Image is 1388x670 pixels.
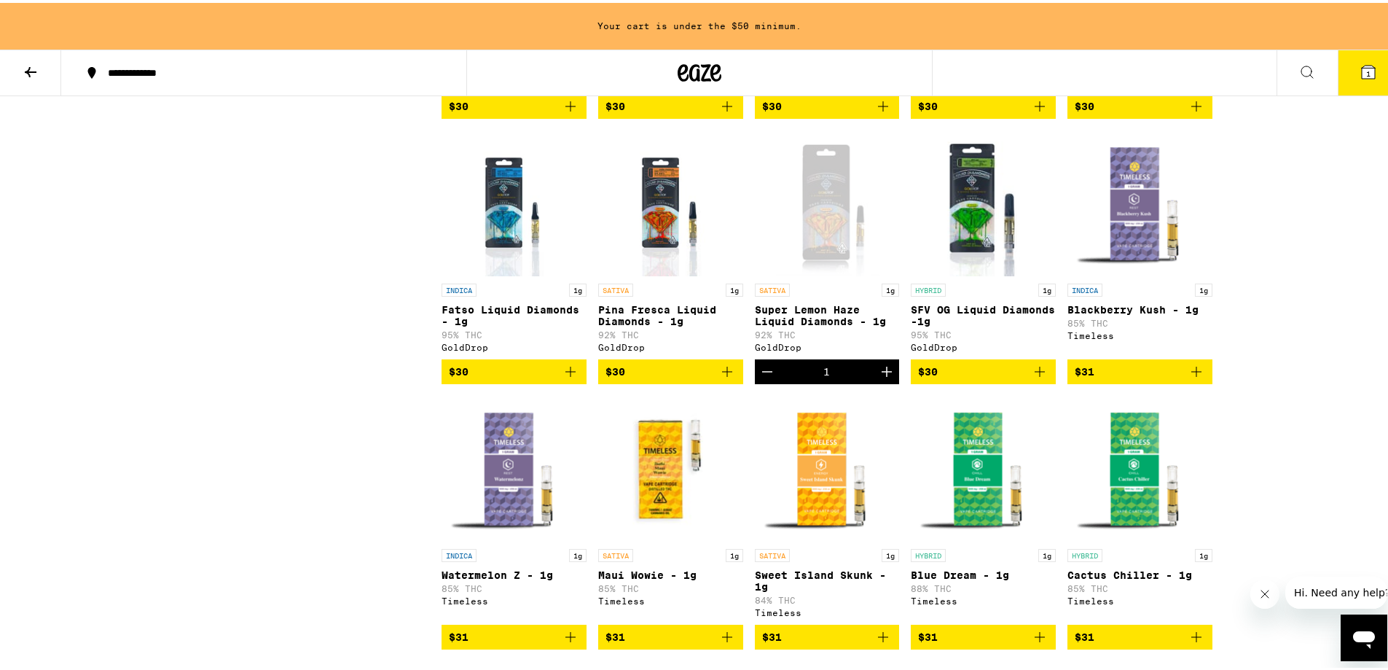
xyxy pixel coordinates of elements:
[1067,566,1212,578] p: Cactus Chiller - 1g
[755,593,900,602] p: 84% THC
[911,327,1056,337] p: 95% THC
[442,301,587,324] p: Fatso Liquid Diamonds - 1g
[911,622,1056,647] button: Add to bag
[442,91,587,116] button: Add to bag
[911,393,1056,622] a: Open page for Blue Dream - 1g from Timeless
[911,393,1056,539] img: Timeless - Blue Dream - 1g
[598,546,633,559] p: SATIVA
[755,622,900,647] button: Add to bag
[9,10,105,22] span: Hi. Need any help?
[1067,393,1212,539] img: Timeless - Cactus Chiller - 1g
[911,128,1056,357] a: Open page for SFV OG Liquid Diamonds -1g from GoldDrop
[1067,593,1212,603] div: Timeless
[1195,281,1212,294] p: 1g
[1067,91,1212,116] button: Add to bag
[598,622,743,647] button: Add to bag
[1067,281,1102,294] p: INDICA
[442,393,587,622] a: Open page for Watermelon Z - 1g from Timeless
[823,363,830,375] div: 1
[882,281,899,294] p: 1g
[598,301,743,324] p: Pina Fresca Liquid Diamonds - 1g
[726,281,743,294] p: 1g
[598,281,633,294] p: SATIVA
[442,357,587,381] button: Add to bag
[442,327,587,337] p: 95% THC
[911,357,1056,381] button: Add to bag
[1067,128,1212,357] a: Open page for Blackberry Kush - 1g from Timeless
[755,393,900,539] img: Timeless - Sweet Island Skunk - 1g
[442,340,587,349] div: GoldDrop
[1067,328,1212,338] div: Timeless
[598,327,743,337] p: 92% THC
[442,281,477,294] p: INDICA
[726,546,743,559] p: 1g
[1067,581,1212,591] p: 85% THC
[598,393,743,622] a: Open page for Maui Wowie - 1g from Timeless
[755,128,900,357] a: Open page for Super Lemon Haze Liquid Diamonds - 1g from GoldDrop
[911,546,946,559] p: HYBRID
[1341,612,1387,658] iframe: Button to launch messaging window
[598,581,743,591] p: 85% THC
[1366,66,1371,75] span: 1
[442,581,587,591] p: 85% THC
[1075,628,1094,640] span: $31
[442,128,587,357] a: Open page for Fatso Liquid Diamonds - 1g from GoldDrop
[911,581,1056,591] p: 88% THC
[1067,546,1102,559] p: HYBRID
[569,281,587,294] p: 1g
[755,91,900,116] button: Add to bag
[442,593,587,603] div: Timeless
[911,281,946,294] p: HYBRID
[755,566,900,590] p: Sweet Island Skunk - 1g
[918,363,938,375] span: $30
[755,340,900,349] div: GoldDrop
[874,357,899,381] button: Increment
[762,98,782,109] span: $30
[598,357,743,381] button: Add to bag
[598,393,743,539] img: Timeless - Maui Wowie - 1g
[755,357,780,381] button: Decrement
[755,393,900,622] a: Open page for Sweet Island Skunk - 1g from Timeless
[1075,363,1094,375] span: $31
[911,301,1056,324] p: SFV OG Liquid Diamonds -1g
[914,128,1053,273] img: GoldDrop - SFV OG Liquid Diamonds -1g
[1067,357,1212,381] button: Add to bag
[911,593,1056,603] div: Timeless
[605,628,625,640] span: $31
[1075,98,1094,109] span: $30
[442,393,587,539] img: Timeless - Watermelon Z - 1g
[755,546,790,559] p: SATIVA
[911,566,1056,578] p: Blue Dream - 1g
[918,98,938,109] span: $30
[1285,574,1387,606] iframe: Message from company
[598,340,743,349] div: GoldDrop
[569,546,587,559] p: 1g
[449,628,468,640] span: $31
[605,363,625,375] span: $30
[449,98,468,109] span: $30
[882,546,899,559] p: 1g
[918,628,938,640] span: $31
[755,281,790,294] p: SATIVA
[598,593,743,603] div: Timeless
[598,91,743,116] button: Add to bag
[1067,622,1212,647] button: Add to bag
[755,327,900,337] p: 92% THC
[449,363,468,375] span: $30
[762,628,782,640] span: $31
[1067,393,1212,622] a: Open page for Cactus Chiller - 1g from Timeless
[442,622,587,647] button: Add to bag
[605,98,625,109] span: $30
[455,128,572,273] img: GoldDrop - Fatso Liquid Diamonds - 1g
[442,546,477,559] p: INDICA
[911,340,1056,349] div: GoldDrop
[755,605,900,615] div: Timeless
[1067,128,1212,273] img: Timeless - Blackberry Kush - 1g
[1038,546,1056,559] p: 1g
[1067,316,1212,325] p: 85% THC
[755,301,900,324] p: Super Lemon Haze Liquid Diamonds - 1g
[1067,301,1212,313] p: Blackberry Kush - 1g
[1038,281,1056,294] p: 1g
[612,128,729,273] img: GoldDrop - Pina Fresca Liquid Diamonds - 1g
[1250,577,1279,606] iframe: Close message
